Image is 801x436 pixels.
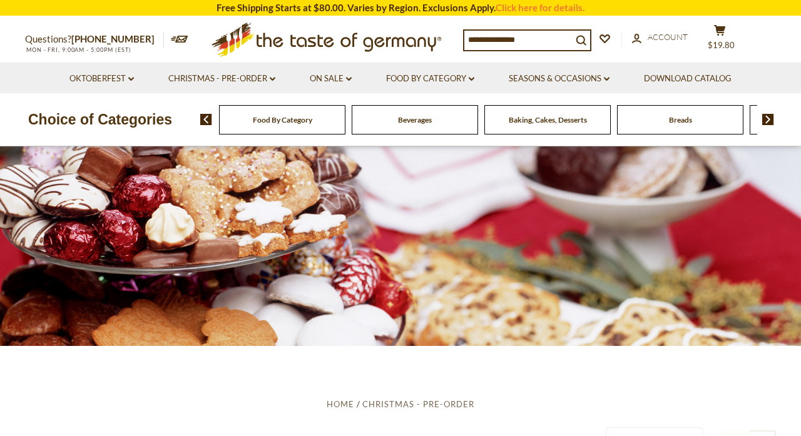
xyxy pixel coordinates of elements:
[386,72,474,86] a: Food By Category
[632,31,688,44] a: Account
[509,72,610,86] a: Seasons & Occasions
[71,33,155,44] a: [PHONE_NUMBER]
[509,115,587,124] a: Baking, Cakes, Desserts
[708,40,735,50] span: $19.80
[762,114,774,125] img: next arrow
[69,72,134,86] a: Oktoberfest
[701,24,738,56] button: $19.80
[253,115,312,124] a: Food By Category
[644,72,732,86] a: Download Catalog
[200,114,212,125] img: previous arrow
[310,72,352,86] a: On Sale
[496,2,584,13] a: Click here for details.
[669,115,692,124] a: Breads
[168,72,275,86] a: Christmas - PRE-ORDER
[398,115,432,124] a: Beverages
[327,399,354,409] a: Home
[362,399,474,409] a: Christmas - PRE-ORDER
[648,32,688,42] span: Account
[25,31,164,48] p: Questions?
[25,46,131,53] span: MON - FRI, 9:00AM - 5:00PM (EST)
